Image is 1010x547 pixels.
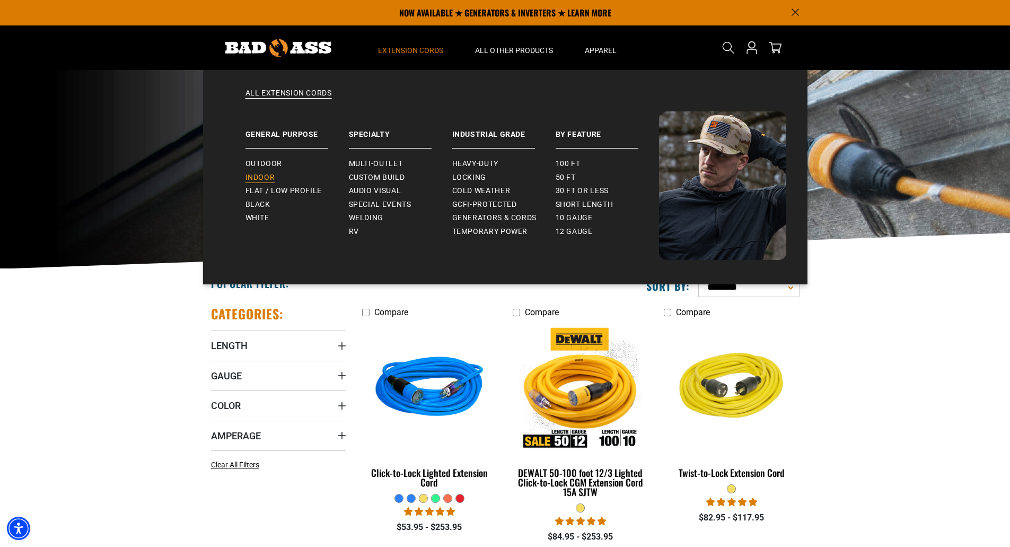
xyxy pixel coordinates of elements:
a: Generators & Cords [452,211,556,225]
img: blue [363,328,496,450]
div: $82.95 - $117.95 [664,511,799,524]
div: $84.95 - $253.95 [513,531,648,543]
a: Outdoor [245,157,349,171]
img: yellow [665,328,798,450]
div: $53.95 - $253.95 [362,521,497,534]
a: DEWALT 50-100 foot 12/3 Lighted Click-to-Lock CGM Extension Cord 15A SJTW DEWALT 50-100 foot 12/3... [513,323,648,503]
a: cart [767,41,784,54]
span: 30 ft or less [556,186,609,196]
a: Audio Visual [349,184,452,198]
a: General Purpose [245,111,349,149]
div: Twist-to-Lock Extension Cord [664,468,799,477]
span: 100 ft [556,159,581,169]
span: Flat / Low Profile [245,186,322,196]
a: Indoor [245,171,349,185]
a: Heavy-Duty [452,157,556,171]
span: Apparel [585,46,617,55]
summary: Color [211,390,346,420]
a: 100 ft [556,157,659,171]
span: Compare [374,307,408,317]
span: 4.87 stars [404,507,455,517]
span: 4.84 stars [555,516,606,526]
a: Industrial Grade [452,111,556,149]
span: Custom Build [349,173,405,183]
a: Black [245,198,349,212]
summary: All Other Products [459,25,569,70]
span: Short Length [556,200,613,210]
div: Accessibility Menu [7,517,30,540]
span: Welding [349,213,383,223]
a: Specialty [349,111,452,149]
div: DEWALT 50-100 foot 12/3 Lighted Click-to-Lock CGM Extension Cord 15A SJTW [513,468,648,497]
a: Flat / Low Profile [245,184,349,198]
span: All Other Products [475,46,553,55]
h2: Categories: [211,306,284,322]
span: Heavy-Duty [452,159,498,169]
span: Generators & Cords [452,213,537,223]
summary: Length [211,331,346,360]
img: Bad Ass Extension Cords [225,39,331,57]
span: Amperage [211,430,261,442]
a: Locking [452,171,556,185]
a: Cold Weather [452,184,556,198]
span: Gauge [211,370,242,382]
a: 12 gauge [556,225,659,239]
a: By Feature [556,111,659,149]
div: Click-to-Lock Lighted Extension Cord [362,468,497,487]
span: Outdoor [245,159,282,169]
a: blue Click-to-Lock Lighted Extension Cord [362,323,497,493]
summary: Gauge [211,361,346,390]
span: Compare [676,307,710,317]
a: Custom Build [349,171,452,185]
a: Multi-Outlet [349,157,452,171]
h2: Popular Filter: [211,276,289,290]
span: Length [211,340,248,352]
a: 10 gauge [556,211,659,225]
span: White [245,213,269,223]
a: Special Events [349,198,452,212]
span: Locking [452,173,486,183]
span: Special Events [349,200,411,210]
a: 30 ft or less [556,184,659,198]
span: 5.00 stars [706,497,757,507]
span: Black [245,200,270,210]
span: Temporary Power [452,227,528,237]
a: 50 ft [556,171,659,185]
a: yellow Twist-to-Lock Extension Cord [664,323,799,484]
span: Cold Weather [452,186,511,196]
summary: Search [720,39,737,56]
span: RV [349,227,359,237]
a: Welding [349,211,452,225]
span: Multi-Outlet [349,159,403,169]
img: DEWALT 50-100 foot 12/3 Lighted Click-to-Lock CGM Extension Cord 15A SJTW [514,328,647,450]
a: Short Length [556,198,659,212]
summary: Extension Cords [362,25,459,70]
span: 10 gauge [556,213,593,223]
span: Color [211,400,241,412]
img: Bad Ass Extension Cords [659,111,786,260]
label: Sort by: [646,279,690,293]
a: Open this option [743,25,760,70]
span: Extension Cords [378,46,443,55]
a: All Extension Cords [224,88,786,111]
a: Temporary Power [452,225,556,239]
span: Compare [525,307,559,317]
span: 12 gauge [556,227,593,237]
a: White [245,211,349,225]
span: GCFI-Protected [452,200,517,210]
span: Indoor [245,173,275,183]
span: Clear All Filters [211,461,259,469]
a: Clear All Filters [211,459,264,471]
a: RV [349,225,452,239]
summary: Apparel [569,25,633,70]
span: 50 ft [556,173,576,183]
span: Audio Visual [349,186,401,196]
summary: Amperage [211,421,346,450]
a: GCFI-Protected [452,198,556,212]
